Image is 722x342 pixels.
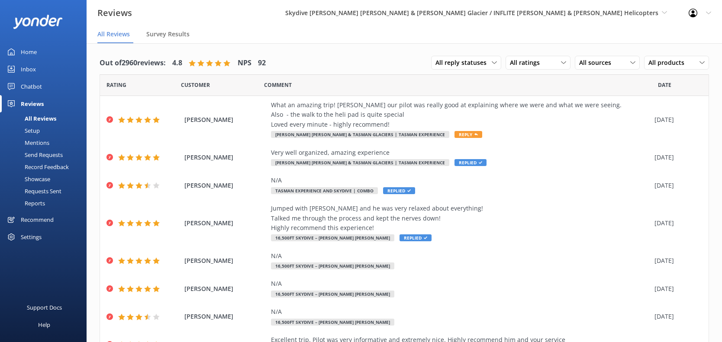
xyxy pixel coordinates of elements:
div: [DATE] [654,256,698,265]
div: Reviews [21,95,44,112]
span: Replied [383,187,415,194]
span: Date [106,81,126,89]
div: Requests Sent [5,185,61,197]
img: yonder-white-logo.png [13,15,63,29]
div: [DATE] [654,181,698,190]
span: [PERSON_NAME] [184,284,267,294]
span: 16,500ft Skydive – [PERSON_NAME] [PERSON_NAME] [271,319,394,326]
div: Very well organized, amazing experience [271,148,650,157]
div: Send Requests [5,149,63,161]
span: All reply statuses [435,58,492,67]
div: Setup [5,125,40,137]
span: 16,500ft Skydive – [PERSON_NAME] [PERSON_NAME] [271,262,394,269]
span: All products [648,58,690,67]
span: 16,500ft Skydive – [PERSON_NAME] [PERSON_NAME] [271,234,394,241]
div: N/A [271,251,650,261]
a: Send Requests [5,149,87,161]
span: Date [658,81,671,89]
span: Tasman Experience and Skydive | Combo [271,187,378,194]
span: Survey Results [146,30,190,38]
div: All Reviews [5,112,56,125]
span: [PERSON_NAME] [184,115,267,125]
span: [PERSON_NAME] [184,153,267,162]
span: 16,500ft Skydive – [PERSON_NAME] [PERSON_NAME] [271,291,394,297]
div: Help [38,316,50,333]
div: Home [21,43,37,61]
span: All sources [579,58,616,67]
span: [PERSON_NAME] [184,218,267,228]
a: Record Feedback [5,161,87,173]
div: What an amazing trip! [PERSON_NAME] our pilot was really good at explaining where we were and wha... [271,100,650,129]
div: Jumped with [PERSON_NAME] and he was very relaxed about everything! Talked me through the process... [271,204,650,233]
div: [DATE] [654,115,698,125]
span: [PERSON_NAME] [PERSON_NAME] & Tasman Glaciers | Tasman Experience [271,131,449,138]
span: Replied [400,234,432,241]
a: All Reviews [5,112,87,125]
a: Showcase [5,173,87,185]
span: All Reviews [97,30,130,38]
span: Date [181,81,210,89]
span: [PERSON_NAME] [184,181,267,190]
a: Mentions [5,137,87,149]
div: Reports [5,197,45,209]
span: [PERSON_NAME] [PERSON_NAME] & Tasman Glaciers | Tasman Experience [271,159,449,166]
div: Showcase [5,173,50,185]
span: Replied [454,159,487,166]
span: [PERSON_NAME] [184,256,267,265]
div: [DATE] [654,312,698,321]
div: Settings [21,228,42,246]
h4: 92 [258,58,266,69]
div: Support Docs [27,299,62,316]
div: Recommend [21,211,54,228]
span: Question [264,81,292,89]
div: [DATE] [654,153,698,162]
div: Inbox [21,61,36,78]
span: All ratings [510,58,545,67]
h4: NPS [238,58,251,69]
div: N/A [271,176,650,185]
div: [DATE] [654,218,698,228]
a: Setup [5,125,87,137]
div: Chatbot [21,78,42,95]
div: Mentions [5,137,49,149]
h4: 4.8 [172,58,182,69]
span: Reply [454,131,482,138]
a: Requests Sent [5,185,87,197]
a: Reports [5,197,87,209]
h3: Reviews [97,6,132,20]
div: Record Feedback [5,161,69,173]
div: N/A [271,279,650,288]
div: N/A [271,307,650,316]
h4: Out of 2960 reviews: [100,58,166,69]
span: Skydive [PERSON_NAME] [PERSON_NAME] & [PERSON_NAME] Glacier / INFLITE [PERSON_NAME] & [PERSON_NAM... [285,9,658,17]
div: [DATE] [654,284,698,294]
span: [PERSON_NAME] [184,312,267,321]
